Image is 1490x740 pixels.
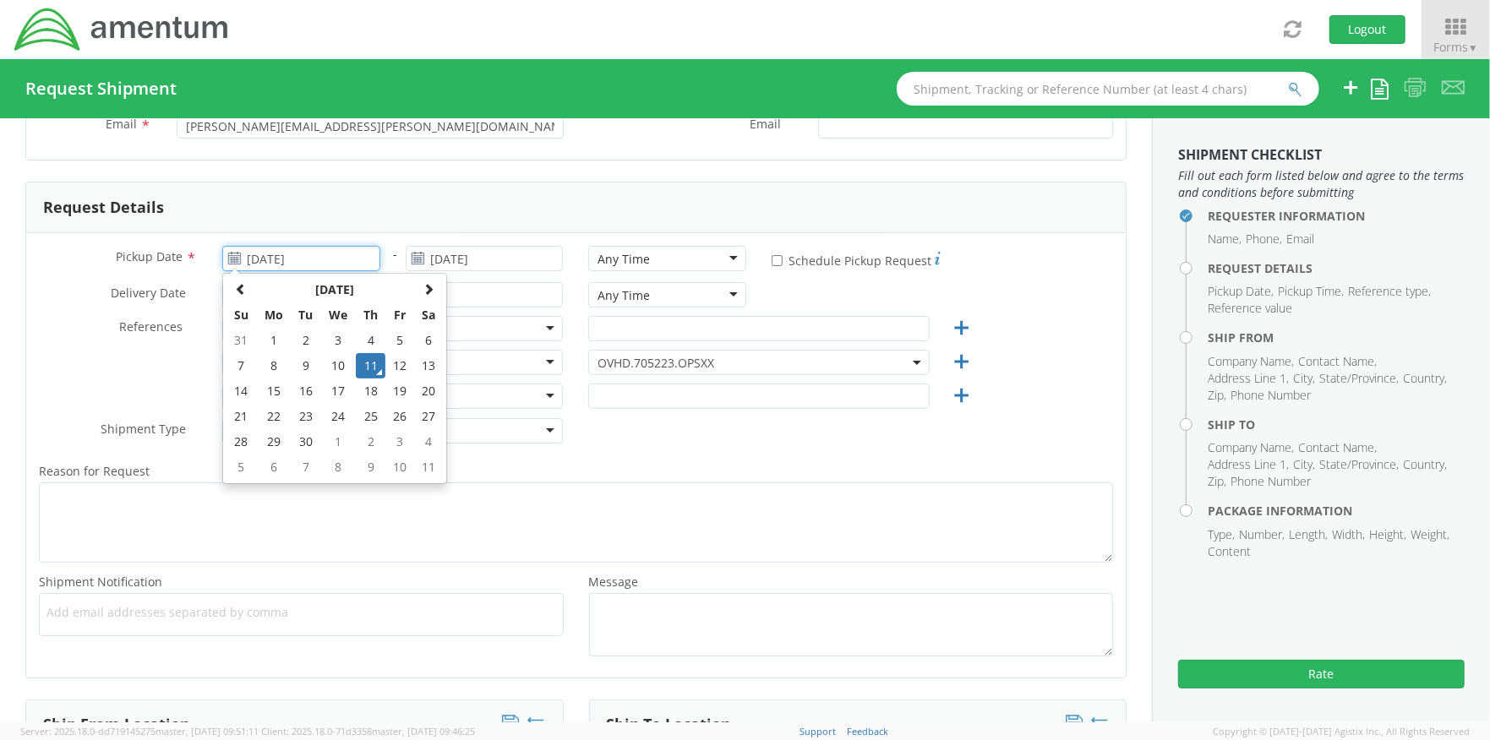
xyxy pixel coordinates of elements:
[1293,456,1315,473] li: City
[414,378,443,404] td: 20
[385,328,414,353] td: 5
[385,404,414,429] td: 26
[1208,283,1274,300] li: Pickup Date
[598,355,920,371] span: OVHD.705223.OPSXX
[356,429,385,454] td: 2
[1329,15,1405,44] button: Logout
[46,604,556,621] span: Add email addresses separated by comma
[385,302,414,328] th: Fr
[1208,331,1465,344] h4: Ship From
[13,6,231,53] img: dyn-intl-logo-049831509241104b2a82.png
[321,404,357,429] td: 24
[385,429,414,454] td: 3
[356,404,385,429] td: 25
[291,328,320,353] td: 2
[1348,283,1431,300] li: Reference type
[291,454,320,480] td: 7
[772,249,941,269] label: Schedule Pickup Request
[291,378,320,404] td: 16
[1208,209,1465,222] h4: Requester Information
[356,353,385,378] td: 11
[356,302,385,328] th: Th
[1178,148,1465,163] h3: Shipment Checklist
[1208,504,1465,517] h4: Package Information
[1298,353,1377,370] li: Contact Name
[256,328,292,353] td: 1
[589,574,639,590] span: Message
[1286,231,1314,248] li: Email
[1403,456,1447,473] li: Country
[235,283,247,295] span: Previous Month
[256,429,292,454] td: 29
[385,454,414,480] td: 10
[1208,473,1226,490] li: Zip
[414,328,443,353] td: 6
[1231,387,1311,404] li: Phone Number
[256,302,292,328] th: Mo
[1178,167,1465,201] span: Fill out each form listed below and agree to the terms and conditions before submitting
[116,248,183,264] span: Pickup Date
[1208,526,1235,543] li: Type
[1411,526,1449,543] li: Weight
[20,725,259,737] span: Server: 2025.18.0-dd719145275
[1239,526,1285,543] li: Number
[356,454,385,480] td: 9
[43,199,164,216] h3: Request Details
[1298,439,1377,456] li: Contact Name
[1208,262,1465,275] h4: Request Details
[1208,543,1251,560] li: Content
[1369,526,1406,543] li: Height
[356,378,385,404] td: 18
[414,302,443,328] th: Sa
[227,404,256,429] td: 21
[227,328,256,353] td: 31
[414,429,443,454] td: 4
[588,350,930,375] span: OVHD.705223.OPSXX
[1332,526,1365,543] li: Width
[256,404,292,429] td: 22
[607,716,732,733] h3: Ship To Location
[256,378,292,404] td: 15
[423,283,434,295] span: Next Month
[598,287,650,304] div: Any Time
[321,429,357,454] td: 1
[750,116,782,135] span: Email
[111,285,186,304] span: Delivery Date
[1289,526,1328,543] li: Length
[256,353,292,378] td: 8
[261,725,475,737] span: Client: 2025.18.0-71d3358
[101,421,186,440] span: Shipment Type
[1468,41,1478,55] span: ▼
[227,378,256,404] td: 14
[1213,725,1470,738] span: Copyright © [DATE]-[DATE] Agistix Inc., All Rights Reserved
[156,725,259,737] span: master, [DATE] 09:51:11
[1278,283,1344,300] li: Pickup Time
[39,574,162,590] span: Shipment Notification
[385,353,414,378] td: 12
[256,277,414,302] th: Select Month
[1208,387,1226,404] li: Zip
[1208,231,1242,248] li: Name
[321,353,357,378] td: 10
[1208,370,1289,387] li: Address Line 1
[1208,300,1292,317] li: Reference value
[227,454,256,480] td: 5
[321,454,357,480] td: 8
[385,378,414,404] td: 19
[1319,370,1399,387] li: State/Province
[1208,439,1294,456] li: Company Name
[227,353,256,378] td: 7
[1319,456,1399,473] li: State/Province
[1231,473,1311,490] li: Phone Number
[372,725,475,737] span: master, [DATE] 09:46:25
[227,302,256,328] th: Su
[321,302,357,328] th: We
[106,116,137,132] span: Email
[897,72,1319,106] input: Shipment, Tracking or Reference Number (at least 4 chars)
[800,725,836,737] a: Support
[1293,370,1315,387] li: City
[1403,370,1447,387] li: Country
[43,716,190,733] h3: Ship From Location
[291,302,320,328] th: Tu
[227,429,256,454] td: 28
